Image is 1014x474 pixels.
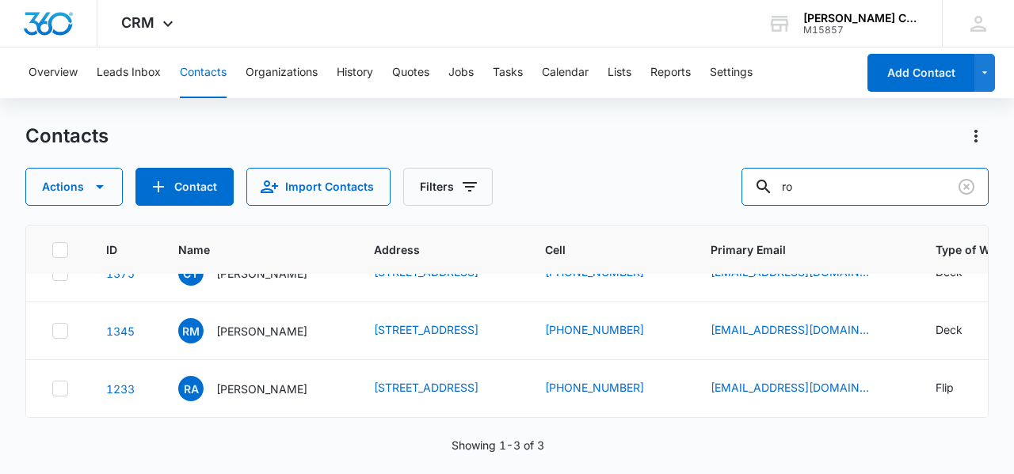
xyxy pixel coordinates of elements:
div: Address - 15127 Huntington Court, Orland Park, IL, 60462 - Select to Edit Field [374,379,507,398]
div: Type of Work Needed - Deck - Select to Edit Field [936,321,991,340]
span: Cell [545,241,673,258]
button: Contacts [180,47,227,98]
div: account name [803,12,919,25]
h1: Contacts [25,124,109,148]
div: Name - Robin Arnold - Select to Edit Field [178,376,336,401]
button: Actions [963,123,989,149]
span: RM [178,318,204,343]
button: Clear [954,174,979,199]
button: Add Contact [867,54,974,92]
button: Calendar [542,47,589,98]
a: Navigate to contact details page for Robin Arnold [106,382,135,396]
span: ID [106,241,117,258]
div: Type of Work Needed - Flip - Select to Edit Field [936,379,982,398]
button: Reports [650,47,691,98]
button: Add Contact [135,168,234,206]
a: [EMAIL_ADDRESS][DOMAIN_NAME] [711,321,869,338]
button: History [337,47,373,98]
button: Import Contacts [246,168,391,206]
a: [STREET_ADDRESS] [374,381,478,394]
button: Settings [710,47,753,98]
button: Overview [29,47,78,98]
button: Leads Inbox [97,47,161,98]
span: RA [178,376,204,401]
p: [PERSON_NAME] [216,381,307,397]
div: Name - Robin Mathew - Select to Edit Field [178,318,336,343]
span: Name [178,241,313,258]
div: account id [803,25,919,36]
div: Address - 8506 Thorngate Drive, Orland Park, IL, 60462 - Select to Edit Field [374,321,507,340]
a: [STREET_ADDRESS] [374,323,478,336]
p: [PERSON_NAME] [216,323,307,339]
a: [PHONE_NUMBER] [545,379,644,396]
a: Navigate to contact details page for Chuck Yureskes [106,267,135,280]
span: CRM [121,14,154,31]
button: Actions [25,168,123,206]
span: Address [374,241,484,258]
a: [EMAIL_ADDRESS][DOMAIN_NAME] [711,379,869,396]
div: Cell - (708) 705-3663 - Select to Edit Field [545,379,673,398]
button: Quotes [392,47,429,98]
div: Deck [936,321,963,338]
a: [PHONE_NUMBER] [545,321,644,338]
span: Primary Email [711,241,898,258]
button: Filters [403,168,493,206]
input: Search Contacts [741,168,989,206]
p: Showing 1-3 of 3 [452,437,544,453]
div: Primary Email - arnoldrobin2@yahoo.com - Select to Edit Field [711,379,898,398]
div: Primary Email - robmathew529@gmail.com - Select to Edit Field [711,321,898,340]
button: Organizations [246,47,318,98]
button: Lists [608,47,631,98]
button: Tasks [493,47,523,98]
a: Navigate to contact details page for Robin Mathew [106,324,135,338]
button: Jobs [448,47,474,98]
div: Cell - (847) 668-7735 - Select to Edit Field [545,321,673,340]
div: Flip [936,379,954,396]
